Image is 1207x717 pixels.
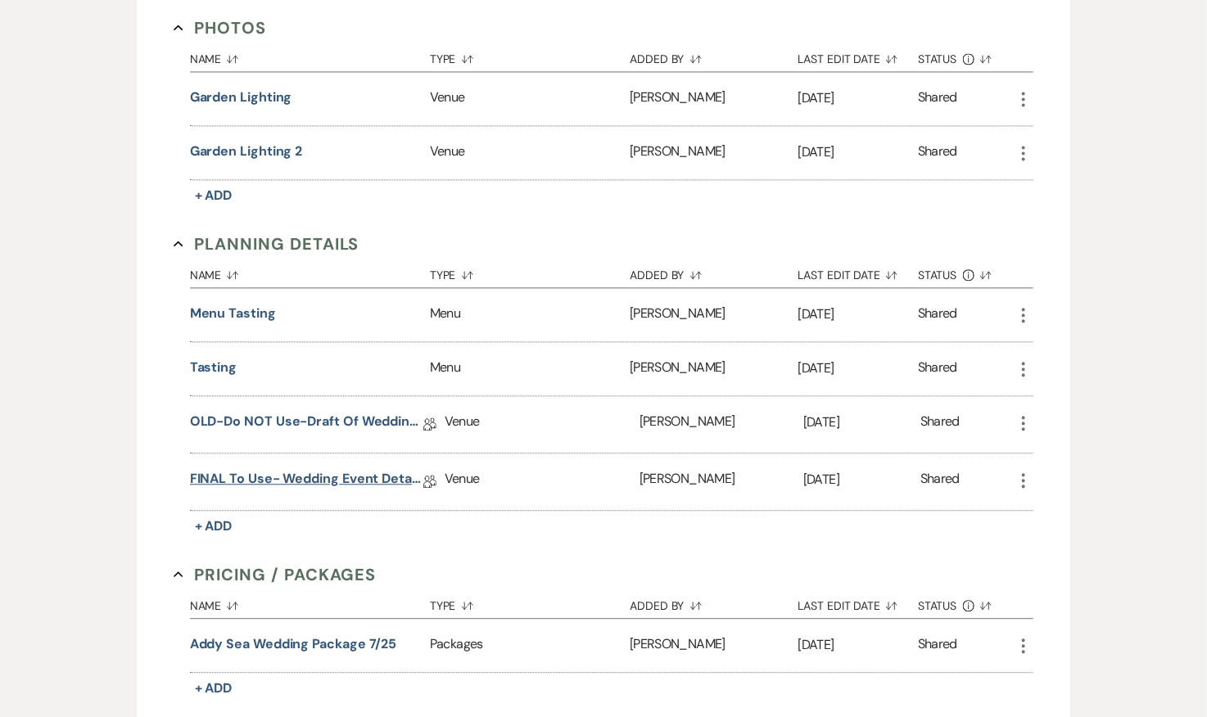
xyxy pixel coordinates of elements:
[798,358,918,379] p: [DATE]
[798,634,918,656] p: [DATE]
[430,587,630,618] button: Type
[640,453,803,510] div: [PERSON_NAME]
[190,677,237,700] button: + Add
[445,453,640,510] div: Venue
[803,412,920,433] p: [DATE]
[640,396,803,453] div: [PERSON_NAME]
[918,587,1014,618] button: Status
[190,88,292,107] button: Garden Lighting
[918,358,957,380] div: Shared
[918,142,957,164] div: Shared
[798,256,918,287] button: Last Edit Date
[190,142,303,161] button: Garden Lighting 2
[430,342,630,395] div: Menu
[190,256,430,287] button: Name
[918,269,957,281] span: Status
[918,40,1014,71] button: Status
[430,40,630,71] button: Type
[190,358,237,377] button: Tasting
[918,256,1014,287] button: Status
[430,619,630,672] div: Packages
[430,288,630,341] div: Menu
[195,517,233,534] span: + Add
[630,126,798,179] div: [PERSON_NAME]
[803,469,920,490] p: [DATE]
[190,184,237,207] button: + Add
[918,634,957,656] div: Shared
[174,16,266,40] button: Photos
[630,619,798,672] div: [PERSON_NAME]
[190,469,423,494] a: FINAL to use- Wedding Event Details
[190,634,397,654] button: Addy Sea Wedding Package 7/25
[190,515,237,538] button: + Add
[190,40,430,71] button: Name
[190,412,423,437] a: OLD-do NOT use-Draft of Wedding Event Details
[174,562,377,587] button: Pricing / Packages
[798,587,918,618] button: Last Edit Date
[195,679,233,697] span: + Add
[798,40,918,71] button: Last Edit Date
[798,88,918,109] p: [DATE]
[630,40,798,71] button: Added By
[630,256,798,287] button: Added By
[918,88,957,110] div: Shared
[630,288,798,341] div: [PERSON_NAME]
[190,587,430,618] button: Name
[630,72,798,125] div: [PERSON_NAME]
[445,396,640,453] div: Venue
[918,304,957,326] div: Shared
[174,232,359,256] button: Planning Details
[190,304,276,323] button: Menu Tasting
[430,126,630,179] div: Venue
[918,53,957,65] span: Status
[798,304,918,325] p: [DATE]
[195,187,233,204] span: + Add
[430,256,630,287] button: Type
[630,342,798,395] div: [PERSON_NAME]
[918,600,957,611] span: Status
[430,72,630,125] div: Venue
[798,142,918,163] p: [DATE]
[630,587,798,618] button: Added By
[920,469,960,494] div: Shared
[920,412,960,437] div: Shared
